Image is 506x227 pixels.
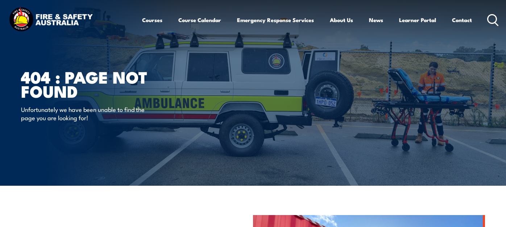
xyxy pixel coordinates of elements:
[21,70,200,98] h1: 404 : Page Not Found
[237,11,314,29] a: Emergency Response Services
[399,11,436,29] a: Learner Portal
[21,105,153,122] p: Unfortunately we have been unable to find the page you are looking for!
[369,11,383,29] a: News
[178,11,221,29] a: Course Calendar
[142,11,162,29] a: Courses
[330,11,353,29] a: About Us
[452,11,472,29] a: Contact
